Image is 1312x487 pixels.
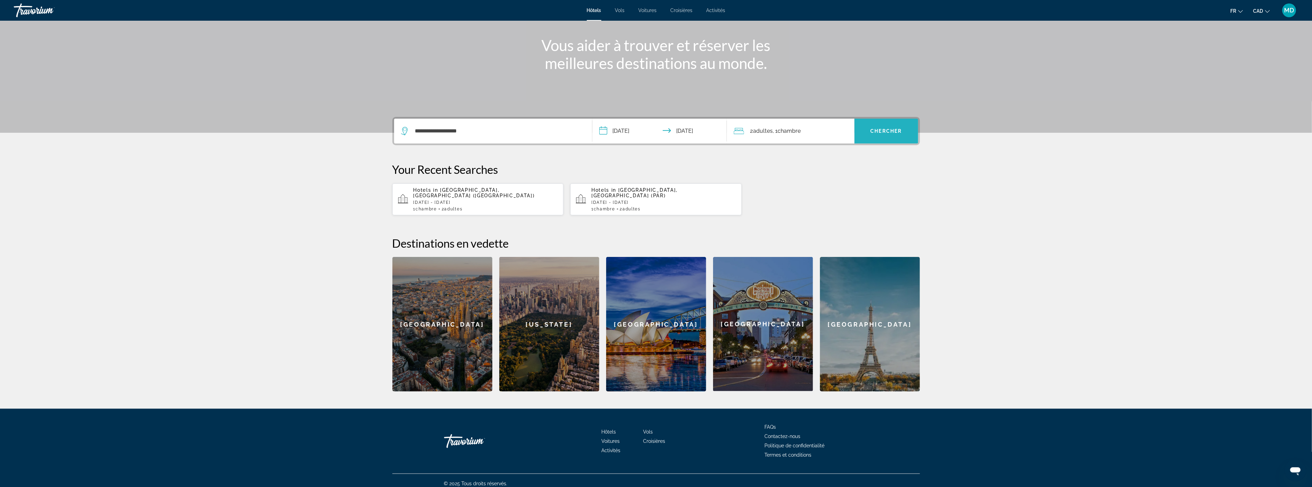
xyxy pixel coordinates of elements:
[1284,459,1306,481] iframe: Bouton de lancement de la fenêtre de messagerie
[1284,7,1294,14] span: MD
[1231,6,1243,16] button: Change language
[413,187,438,193] span: Hotels in
[615,8,625,13] a: Vols
[415,207,437,211] span: Chambre
[587,8,601,13] a: Hôtels
[713,257,813,391] div: [GEOGRAPHIC_DATA]
[591,200,736,205] p: [DATE] - [DATE]
[444,207,463,211] span: Adultes
[820,257,920,391] a: [GEOGRAPHIC_DATA]
[871,128,902,134] span: Chercher
[444,431,513,451] a: Travorium
[601,448,620,453] a: Activités
[1253,6,1270,16] button: Change currency
[394,119,918,143] div: Search widget
[854,119,918,143] button: Chercher
[14,1,83,19] a: Travorium
[413,207,437,211] span: 1
[765,452,812,458] a: Termes et conditions
[643,438,665,444] a: Croisières
[773,126,801,136] span: , 1
[591,207,615,211] span: 1
[713,257,813,391] a: [GEOGRAPHIC_DATA]
[591,187,678,198] span: [GEOGRAPHIC_DATA], [GEOGRAPHIC_DATA] (PAR)
[1231,8,1236,14] span: fr
[527,36,785,72] h1: Vous aider à trouver et réserver les meilleures destinations au monde.
[1253,8,1263,14] span: CAD
[594,207,615,211] span: Chambre
[620,207,641,211] span: 2
[392,236,920,250] h2: Destinations en vedette
[392,257,492,391] a: [GEOGRAPHIC_DATA]
[413,187,535,198] span: [GEOGRAPHIC_DATA], [GEOGRAPHIC_DATA] ([GEOGRAPHIC_DATA])
[765,443,825,448] a: Politique de confidentialité
[442,207,462,211] span: 2
[750,126,773,136] span: 2
[753,128,773,134] span: Adultes
[601,438,620,444] a: Voitures
[765,434,801,439] a: Contactez-nous
[570,183,742,216] button: Hotels in [GEOGRAPHIC_DATA], [GEOGRAPHIC_DATA] (PAR)[DATE] - [DATE]1Chambre2Adultes
[601,429,616,435] a: Hôtels
[413,200,558,205] p: [DATE] - [DATE]
[671,8,693,13] a: Croisières
[727,119,854,143] button: Travelers: 2 adults, 0 children
[639,8,657,13] a: Voitures
[444,481,508,486] span: © 2025 Tous droits réservés.
[392,183,564,216] button: Hotels in [GEOGRAPHIC_DATA], [GEOGRAPHIC_DATA] ([GEOGRAPHIC_DATA])[DATE] - [DATE]1Chambre2Adultes
[499,257,599,391] a: [US_STATE]
[1280,3,1298,18] button: User Menu
[707,8,725,13] a: Activités
[606,257,706,391] a: [GEOGRAPHIC_DATA]
[392,162,920,176] p: Your Recent Searches
[592,119,727,143] button: Check-in date: Oct 16, 2025 Check-out date: Oct 23, 2025
[765,424,776,430] a: FAQs
[591,187,616,193] span: Hotels in
[778,128,801,134] span: Chambre
[622,207,641,211] span: Adultes
[643,429,653,435] a: Vols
